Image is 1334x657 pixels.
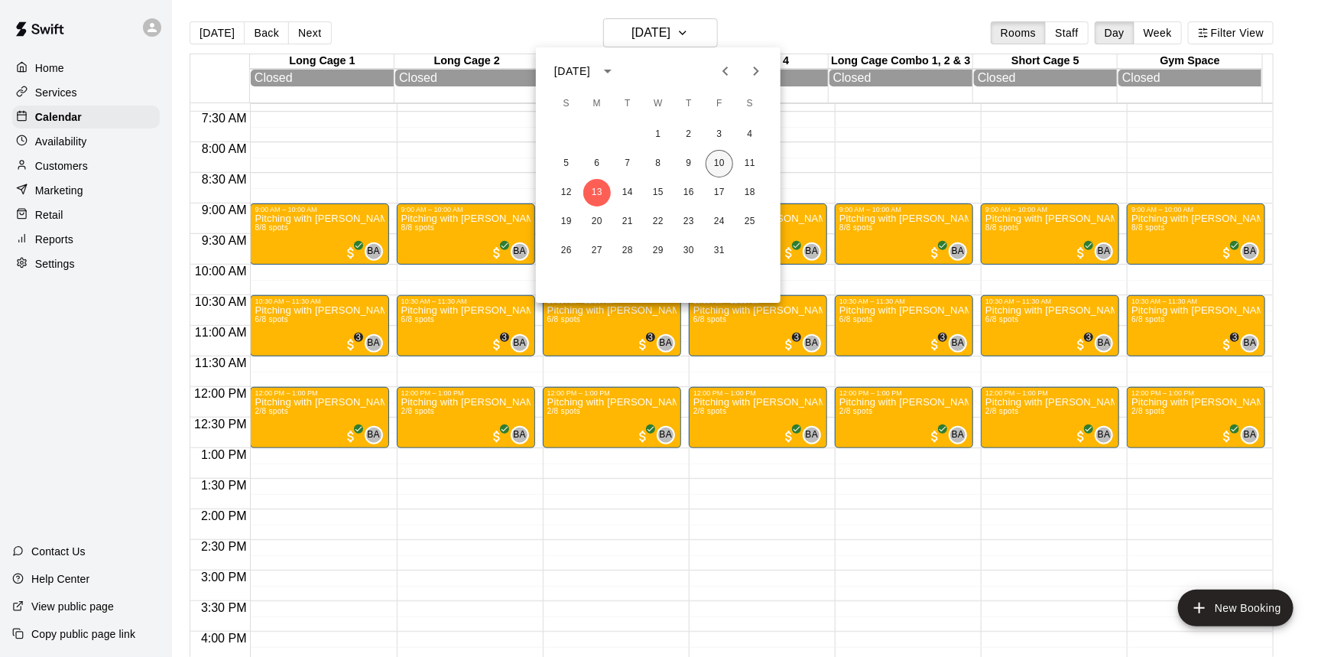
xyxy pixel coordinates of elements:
[644,89,672,119] span: Wednesday
[583,150,611,177] button: 6
[741,56,771,86] button: Next month
[553,89,580,119] span: Sunday
[644,150,672,177] button: 8
[553,208,580,236] button: 19
[736,150,764,177] button: 11
[706,179,733,207] button: 17
[644,179,672,207] button: 15
[595,58,621,84] button: calendar view is open, switch to year view
[706,237,733,265] button: 31
[614,237,641,265] button: 28
[583,208,611,236] button: 20
[553,150,580,177] button: 5
[583,89,611,119] span: Monday
[644,237,672,265] button: 29
[736,208,764,236] button: 25
[583,237,611,265] button: 27
[644,121,672,148] button: 1
[675,208,703,236] button: 23
[706,121,733,148] button: 3
[675,89,703,119] span: Thursday
[614,89,641,119] span: Tuesday
[553,237,580,265] button: 26
[644,208,672,236] button: 22
[706,208,733,236] button: 24
[553,179,580,207] button: 12
[614,208,641,236] button: 21
[706,150,733,177] button: 10
[736,89,764,119] span: Saturday
[706,89,733,119] span: Friday
[675,150,703,177] button: 9
[675,179,703,207] button: 16
[583,179,611,207] button: 13
[675,237,703,265] button: 30
[710,56,741,86] button: Previous month
[614,150,641,177] button: 7
[554,63,590,80] div: [DATE]
[736,121,764,148] button: 4
[675,121,703,148] button: 2
[614,179,641,207] button: 14
[736,179,764,207] button: 18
